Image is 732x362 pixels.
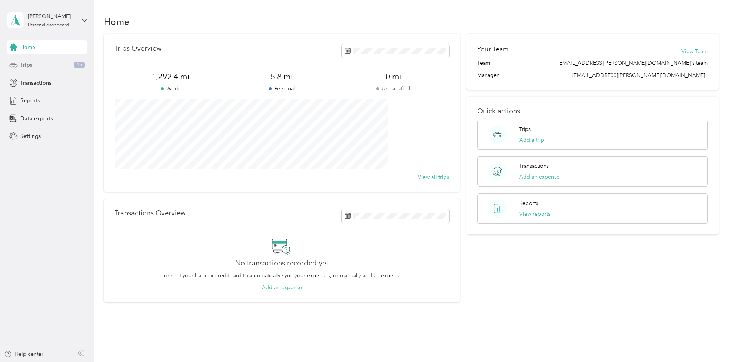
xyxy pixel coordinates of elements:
button: Help center [4,350,43,358]
p: Quick actions [477,107,708,115]
button: View reports [519,210,550,218]
iframe: Everlance-gr Chat Button Frame [689,319,732,362]
span: Reports [20,97,40,105]
p: Trips [519,125,531,133]
p: Personal [226,85,338,93]
span: [EMAIL_ADDRESS][PERSON_NAME][DOMAIN_NAME]'s team [558,59,708,67]
span: Trips [20,61,32,69]
span: 5.8 mi [226,71,338,82]
span: 15 [74,62,85,69]
span: Data exports [20,115,53,123]
div: Personal dashboard [28,23,69,28]
button: Add a trip [519,136,544,144]
button: Add an expense [262,283,302,292]
h1: Home [104,18,130,26]
span: Transactions [20,79,51,87]
span: [EMAIL_ADDRESS][PERSON_NAME][DOMAIN_NAME] [572,72,705,79]
button: View all trips [418,173,449,181]
span: Settings [20,132,41,140]
div: [PERSON_NAME] [28,12,76,20]
h2: Your Team [477,44,509,54]
h2: No transactions recorded yet [235,259,328,267]
span: Team [477,59,490,67]
p: Unclassified [338,85,449,93]
p: Connect your bank or credit card to automatically sync your expenses, or manually add an expense. [160,272,403,280]
button: View Team [681,48,708,56]
span: Home [20,43,35,51]
p: Transactions Overview [115,209,185,217]
p: Work [115,85,226,93]
p: Trips Overview [115,44,161,52]
span: 0 mi [338,71,449,82]
p: Reports [519,199,538,207]
button: Add an expense [519,173,560,181]
span: Manager [477,71,499,79]
span: 1,292.4 mi [115,71,226,82]
p: Transactions [519,162,549,170]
